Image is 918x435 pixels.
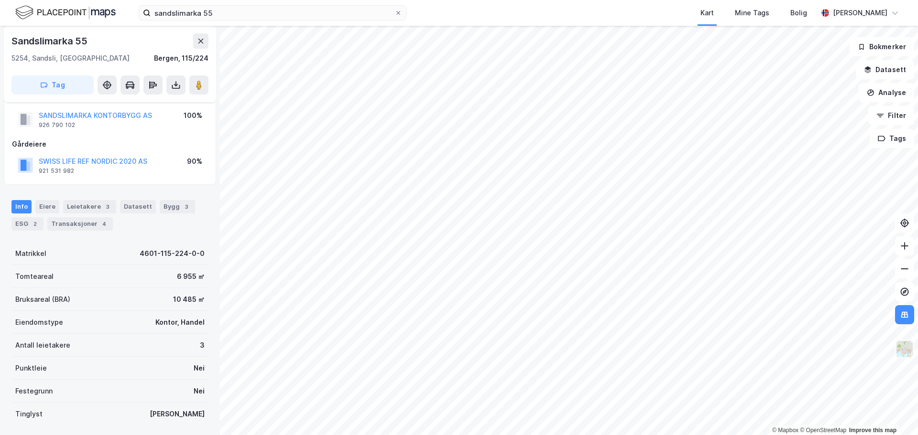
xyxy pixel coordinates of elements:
[160,200,195,213] div: Bygg
[140,248,205,259] div: 4601-115-224-0-0
[15,340,70,351] div: Antall leietakere
[11,53,130,64] div: 5254, Sandsli, [GEOGRAPHIC_DATA]
[15,294,70,305] div: Bruksareal (BRA)
[200,340,205,351] div: 3
[154,53,208,64] div: Bergen, 115/224
[772,427,798,434] a: Mapbox
[63,200,116,213] div: Leietakere
[849,427,896,434] a: Improve this map
[15,4,116,21] img: logo.f888ab2527a4732fd821a326f86c7f29.svg
[194,385,205,397] div: Nei
[859,83,914,102] button: Analyse
[103,202,112,212] div: 3
[15,385,53,397] div: Festegrunn
[15,317,63,328] div: Eiendomstype
[11,33,89,49] div: Sandslimarka 55
[155,317,205,328] div: Kontor, Handel
[870,389,918,435] iframe: Chat Widget
[173,294,205,305] div: 10 485 ㎡
[15,362,47,374] div: Punktleie
[39,167,74,175] div: 921 531 982
[120,200,156,213] div: Datasett
[700,7,714,19] div: Kart
[182,202,191,212] div: 3
[30,219,40,229] div: 2
[15,271,54,282] div: Tomteareal
[150,408,205,420] div: [PERSON_NAME]
[194,362,205,374] div: Nei
[177,271,205,282] div: 6 955 ㎡
[790,7,807,19] div: Bolig
[35,200,59,213] div: Eiere
[151,6,394,20] input: Søk på adresse, matrikkel, gårdeiere, leietakere eller personer
[15,408,43,420] div: Tinglyst
[15,248,46,259] div: Matrikkel
[735,7,769,19] div: Mine Tags
[39,121,75,129] div: 926 790 102
[47,217,113,231] div: Transaksjoner
[856,60,914,79] button: Datasett
[11,200,32,213] div: Info
[868,106,914,125] button: Filter
[184,110,202,121] div: 100%
[896,340,914,358] img: Z
[870,129,914,148] button: Tags
[850,37,914,56] button: Bokmerker
[11,217,44,231] div: ESG
[12,138,208,150] div: Gårdeiere
[870,389,918,435] div: Kontrollprogram for chat
[800,427,846,434] a: OpenStreetMap
[99,219,109,229] div: 4
[11,75,94,95] button: Tag
[833,7,887,19] div: [PERSON_NAME]
[187,156,202,167] div: 90%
